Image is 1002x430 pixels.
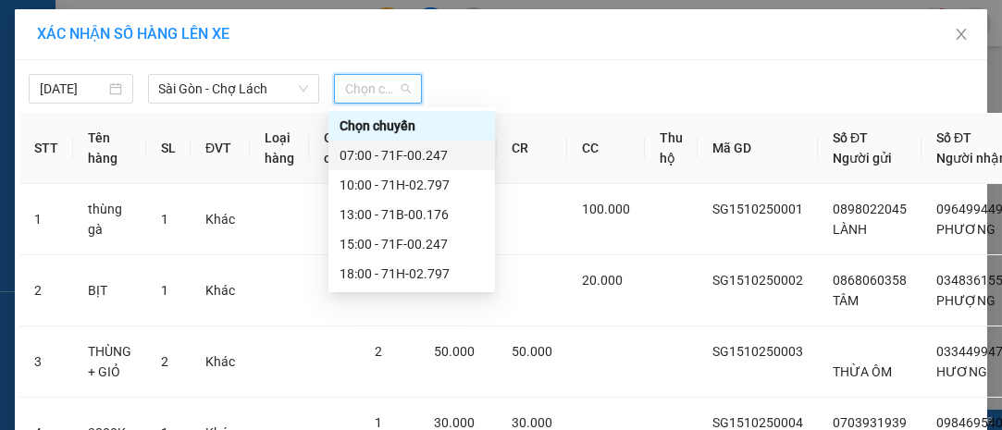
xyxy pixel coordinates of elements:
[345,75,410,103] span: Chọn chuyến
[73,184,146,255] td: thùng gà
[19,326,73,398] td: 3
[340,234,484,254] div: 15:00 - 71F-00.247
[497,113,567,184] th: CR
[14,131,43,151] span: CR :
[177,18,221,37] span: Nhận:
[340,145,484,166] div: 07:00 - 71F-00.247
[159,75,309,103] span: Sài Gòn - Chợ Lách
[833,130,868,145] span: Số ĐT
[712,415,803,430] span: SG1510250004
[204,86,252,118] span: 6 RI
[177,16,336,38] div: Chợ Lách
[375,415,382,430] span: 1
[936,130,971,145] span: Số ĐT
[434,415,475,430] span: 30.000
[146,113,191,184] th: SL
[16,38,164,60] div: CHÚ LỢI
[712,202,803,216] span: SG1510250001
[161,354,168,369] span: 2
[434,344,475,359] span: 50.000
[37,25,229,43] span: XÁC NHẬN SỐ HÀNG LÊN XE
[340,175,484,195] div: 10:00 - 71H-02.797
[14,129,167,152] div: 30.000
[712,344,803,359] span: SG1510250003
[833,151,892,166] span: Người gửi
[19,184,73,255] td: 1
[936,222,996,237] span: PHƯƠNG
[340,116,484,136] div: Chọn chuyến
[712,273,803,288] span: SG1510250002
[19,113,73,184] th: STT
[16,60,164,86] div: 0703931939
[298,83,309,94] span: down
[40,79,105,99] input: 15/10/2025
[191,184,250,255] td: Khác
[250,113,309,184] th: Loại hàng
[19,255,73,326] td: 2
[328,111,495,141] div: Chọn chuyến
[191,255,250,326] td: Khác
[833,202,907,216] span: 0898022045
[161,283,168,298] span: 1
[645,113,698,184] th: Thu hộ
[954,27,969,42] span: close
[73,255,146,326] td: BỊT
[833,415,907,430] span: 0703931939
[935,9,987,61] button: Close
[16,16,164,38] div: Sài Gòn
[177,38,336,60] div: MỸ
[73,326,146,398] td: THÙNG + GIỎ
[340,204,484,225] div: 13:00 - 71B-00.176
[512,344,552,359] span: 50.000
[567,113,645,184] th: CC
[73,113,146,184] th: Tên hàng
[698,113,818,184] th: Mã GD
[833,222,867,237] span: LÀNH
[309,113,360,184] th: Ghi chú
[177,96,204,116] span: DĐ:
[16,18,44,37] span: Gửi:
[375,344,382,359] span: 2
[936,364,987,379] span: HƯƠNG
[833,293,859,308] span: TÂM
[340,264,484,284] div: 18:00 - 71H-02.797
[833,364,892,379] span: THỪA ÔM
[161,212,168,227] span: 1
[191,326,250,398] td: Khác
[936,293,996,308] span: PHƯỢNG
[177,60,336,86] div: 0984695401
[512,415,552,430] span: 30.000
[582,273,623,288] span: 20.000
[833,273,907,288] span: 0868060358
[191,113,250,184] th: ĐVT
[582,202,630,216] span: 100.000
